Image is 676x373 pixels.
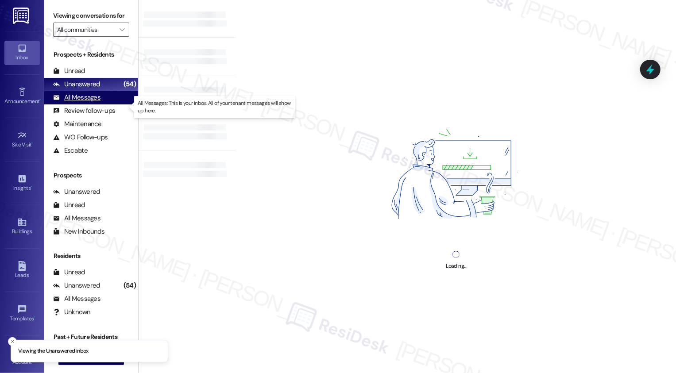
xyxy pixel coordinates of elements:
[446,261,466,271] div: Loading...
[4,171,40,195] a: Insights •
[53,214,100,223] div: All Messages
[120,26,124,33] i: 
[4,258,40,282] a: Leads
[53,308,91,317] div: Unknown
[53,294,100,304] div: All Messages
[4,128,40,152] a: Site Visit •
[53,268,85,277] div: Unread
[44,50,138,59] div: Prospects + Residents
[53,80,100,89] div: Unanswered
[8,337,17,346] button: Close toast
[53,281,100,290] div: Unanswered
[44,171,138,180] div: Prospects
[53,200,85,210] div: Unread
[44,332,138,342] div: Past + Future Residents
[138,100,292,115] p: All Messages: This is your inbox. All of your tenant messages will show up here.
[4,302,40,326] a: Templates •
[121,279,138,292] div: (54)
[53,66,85,76] div: Unread
[53,227,104,236] div: New Inbounds
[4,41,40,65] a: Inbox
[4,215,40,238] a: Buildings
[53,187,100,196] div: Unanswered
[121,77,138,91] div: (54)
[57,23,115,37] input: All communities
[34,314,35,320] span: •
[53,133,108,142] div: WO Follow-ups
[53,119,102,129] div: Maintenance
[18,347,89,355] p: Viewing the Unanswered inbox
[53,9,129,23] label: Viewing conversations for
[53,146,88,155] div: Escalate
[13,8,31,24] img: ResiDesk Logo
[44,251,138,261] div: Residents
[32,140,33,146] span: •
[31,184,32,190] span: •
[53,106,115,115] div: Review follow-ups
[39,97,41,103] span: •
[53,93,100,102] div: All Messages
[4,345,40,369] a: Account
